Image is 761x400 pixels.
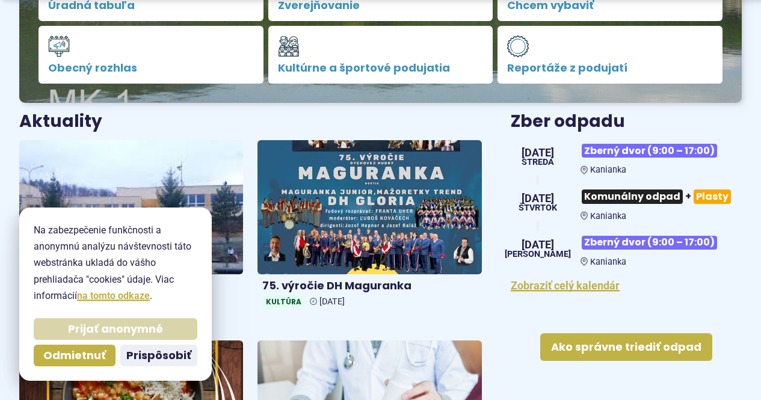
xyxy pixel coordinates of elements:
h4: 75. výročie DH Maguranka [262,279,476,293]
h3: Aktuality [19,112,102,131]
span: Komunálny odpad [582,189,683,203]
span: Zberný dvor (9:00 – 17:00) [582,236,717,250]
span: [PERSON_NAME] [505,250,571,259]
span: [DATE] [522,147,554,158]
a: 75. výročie DH Maguranka Kultúra [DATE] [257,140,481,312]
h3: + [581,185,742,208]
h3: Zber odpadu [511,112,742,131]
span: streda [522,158,554,167]
span: Kanianka [590,211,626,221]
span: Zberný dvor (9:00 – 17:00) [582,144,717,158]
button: Prijať anonymné [34,318,197,340]
span: Kanianka [590,257,626,267]
span: [DATE] [505,239,571,250]
span: Prijať anonymné [68,322,163,336]
a: Zobraziť celý kalendár [511,279,620,292]
span: Kultúrne a športové podujatia [278,62,484,74]
a: na tomto odkaze [77,290,150,301]
span: štvrtok [519,204,557,212]
p: Na zabezpečenie funkčnosti a anonymnú analýzu návštevnosti táto webstránka ukladá do vášho prehli... [34,222,197,304]
a: Kultúrne a športové podujatia [268,26,493,84]
button: Odmietnuť [34,345,116,366]
a: Ako správne triediť odpad [540,333,712,361]
span: [DATE] [319,297,345,307]
span: Plasty [694,189,731,203]
a: Reportáže z podujatí [498,26,722,84]
a: Zberný dvor (9:00 – 17:00) Kanianka [DATE] streda [511,139,742,175]
span: Obecný rozhlas [48,62,254,74]
a: Plenárne a triedne RZ v Spojenej škole Kanianka Obecný rozhlas [DATE] [19,140,243,326]
a: Obecný rozhlas [39,26,263,84]
a: Komunálny odpad+Plasty Kanianka [DATE] štvrtok [511,185,742,221]
span: [DATE] [519,193,557,204]
span: Kultúra [262,295,305,308]
span: Kanianka [590,165,626,175]
a: Zberný dvor (9:00 – 17:00) Kanianka [DATE] [PERSON_NAME] [511,231,742,267]
span: Odmietnuť [43,349,106,363]
span: Prispôsobiť [126,349,191,363]
button: Prispôsobiť [120,345,197,366]
span: Reportáže z podujatí [507,62,713,74]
